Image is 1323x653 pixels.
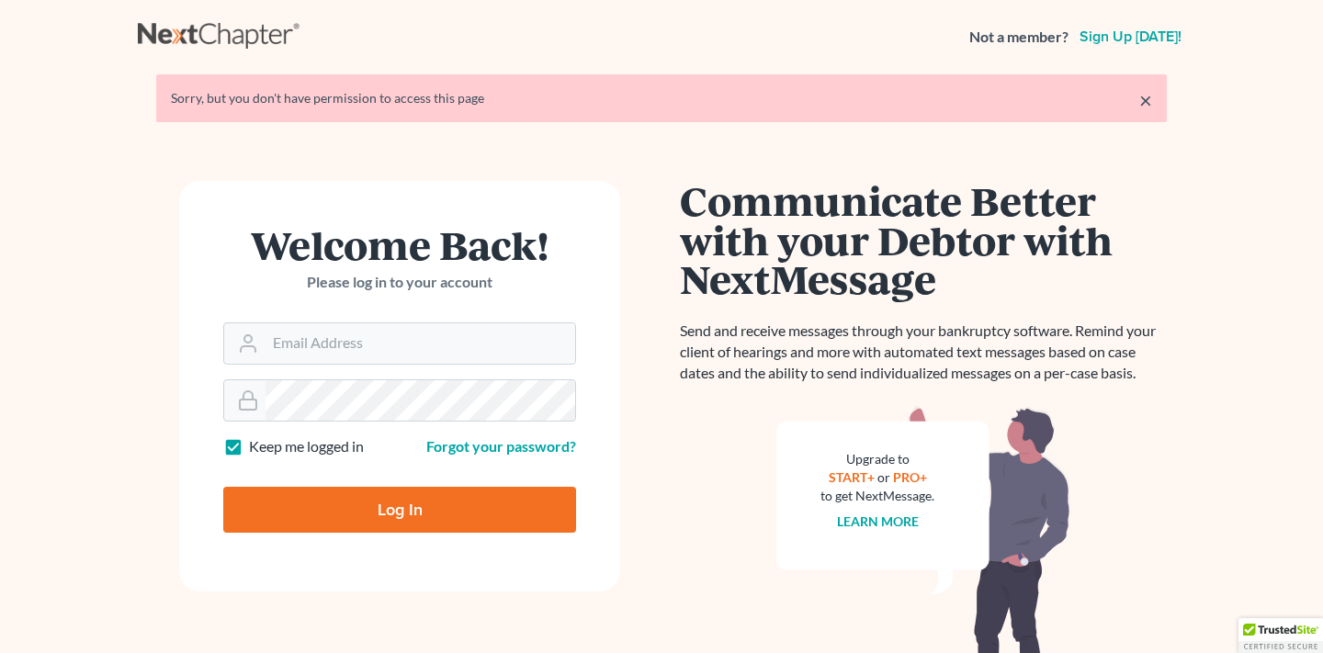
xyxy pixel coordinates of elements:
[249,436,364,457] label: Keep me logged in
[1238,618,1323,653] div: TrustedSite Certified
[837,513,919,529] a: Learn more
[1139,89,1152,111] a: ×
[171,89,1152,107] div: Sorry, but you don't have permission to access this page
[680,181,1167,298] h1: Communicate Better with your Debtor with NextMessage
[820,487,934,505] div: to get NextMessage.
[223,272,576,293] p: Please log in to your account
[266,323,575,364] input: Email Address
[820,450,934,468] div: Upgrade to
[877,469,890,485] span: or
[223,487,576,533] input: Log In
[1076,29,1185,44] a: Sign up [DATE]!
[829,469,875,485] a: START+
[893,469,927,485] a: PRO+
[969,27,1069,48] strong: Not a member?
[426,437,576,455] a: Forgot your password?
[680,321,1167,384] p: Send and receive messages through your bankruptcy software. Remind your client of hearings and mo...
[223,225,576,265] h1: Welcome Back!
